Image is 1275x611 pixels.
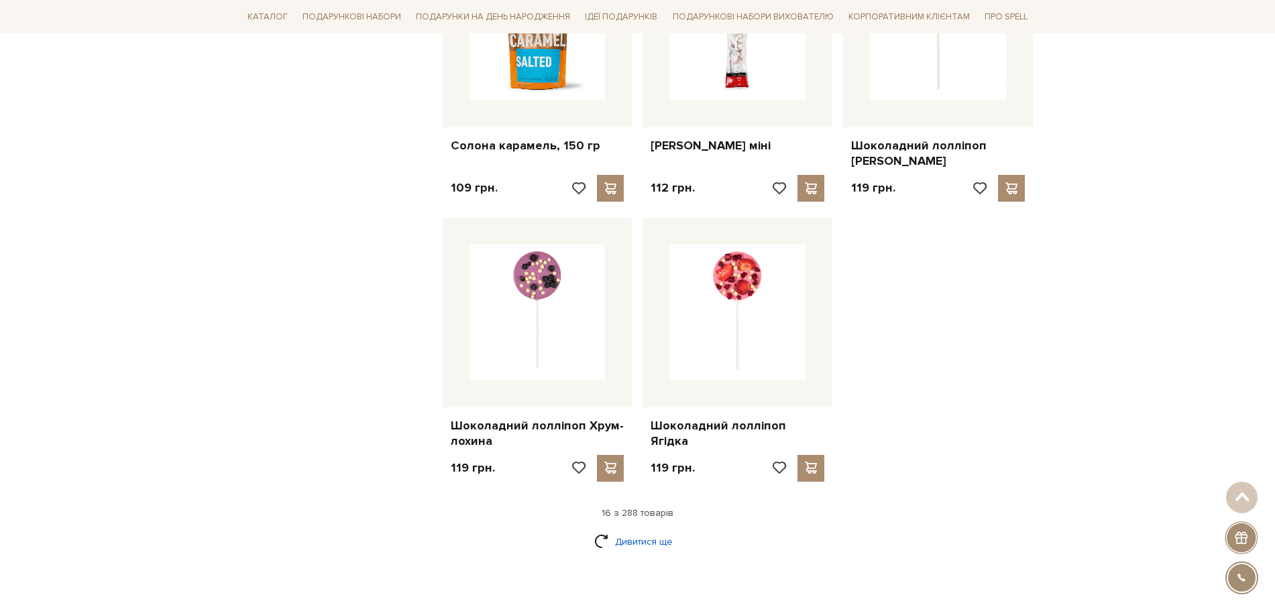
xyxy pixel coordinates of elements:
a: Шоколадний лолліпоп Хрум-лохина [451,418,624,450]
a: Солона карамель, 150 гр [451,138,624,153]
p: 119 грн. [851,180,895,196]
a: Каталог [242,7,293,27]
p: 109 грн. [451,180,498,196]
a: Про Spell [979,7,1033,27]
a: Дивитися ще [594,530,681,553]
a: [PERSON_NAME] міні [651,138,824,153]
div: 16 з 288 товарів [237,507,1039,519]
p: 119 грн. [651,460,695,476]
a: Подарункові набори [297,7,406,27]
p: 119 грн. [451,460,495,476]
a: Шоколадний лолліпоп Ягідка [651,418,824,450]
a: Подарункові набори вихователю [667,5,839,28]
a: Подарунки на День народження [410,7,575,27]
a: Ідеї подарунків [579,7,663,27]
a: Корпоративним клієнтам [843,5,975,28]
a: Шоколадний лолліпоп [PERSON_NAME] [851,138,1025,169]
p: 112 грн. [651,180,695,196]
